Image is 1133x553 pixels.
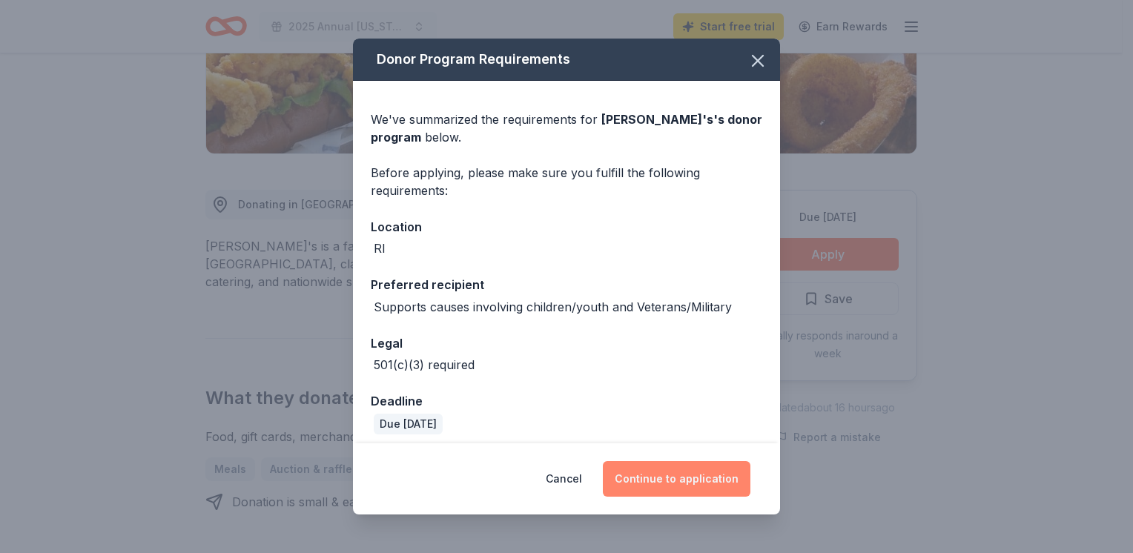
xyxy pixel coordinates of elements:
[371,164,762,199] div: Before applying, please make sure you fulfill the following requirements:
[353,39,780,81] div: Donor Program Requirements
[371,217,762,236] div: Location
[603,461,750,497] button: Continue to application
[374,298,732,316] div: Supports causes involving children/youth and Veterans/Military
[374,414,443,434] div: Due [DATE]
[371,275,762,294] div: Preferred recipient
[374,239,386,257] div: RI
[371,391,762,411] div: Deadline
[371,110,762,146] div: We've summarized the requirements for below.
[546,461,582,497] button: Cancel
[374,356,475,374] div: 501(c)(3) required
[371,334,762,353] div: Legal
